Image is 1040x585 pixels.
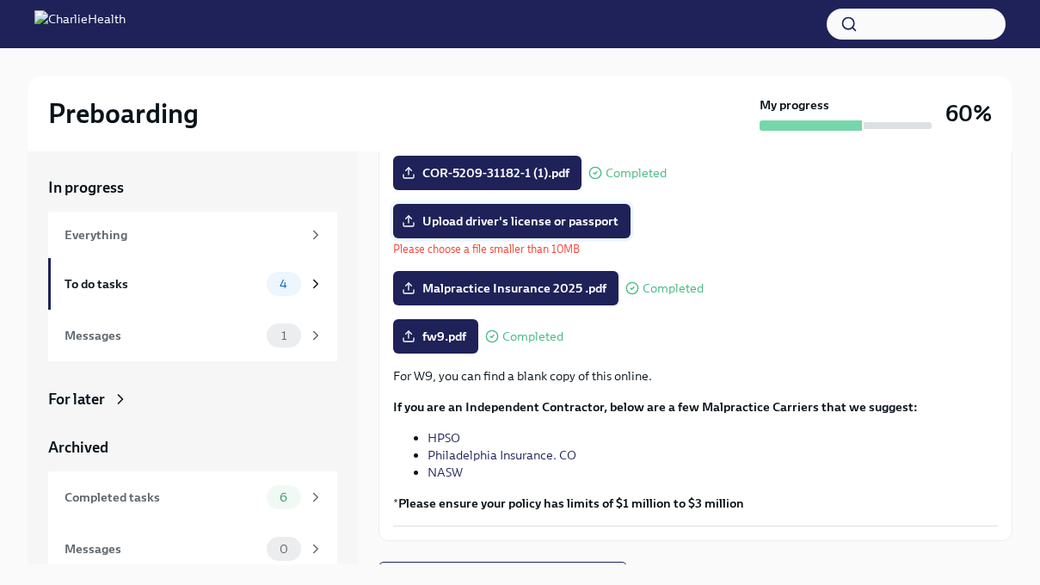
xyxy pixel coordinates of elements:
a: To do tasks4 [48,258,337,310]
a: NASW [428,465,463,480]
strong: Please ensure your policy has limits of $1 million to $3 million [398,496,744,511]
h2: Preboarding [48,96,199,131]
span: Completed [643,282,704,295]
span: Upload driver's license or passport [405,212,618,230]
a: HPSO [428,430,460,446]
span: Completed [502,330,563,343]
a: Everything [48,212,337,258]
div: Messages [65,326,260,345]
span: Malpractice Insurance 2025 .pdf [405,280,606,297]
h3: 60% [945,98,992,129]
a: Messages1 [48,310,337,361]
a: For later [48,389,337,409]
a: In progress [48,177,337,198]
span: 0 [269,543,298,556]
label: Malpractice Insurance 2025 .pdf [393,271,618,305]
p: Please choose a file smaller than 10MB [393,241,631,257]
div: Completed tasks [65,488,260,507]
div: For later [48,389,105,409]
strong: If you are an Independent Contractor, below are a few Malpractice Carriers that we suggest: [393,399,918,415]
a: Completed tasks6 [48,471,337,523]
label: COR-5209-31182-1 (1).pdf [393,156,582,190]
span: Completed [606,167,667,180]
img: CharlieHealth [34,10,126,38]
p: For W9, you can find a blank copy of this online. [393,367,998,385]
a: Philadelphia Insurance. CO [428,447,576,463]
label: fw9.pdf [393,319,478,354]
span: 1 [271,329,297,342]
a: Messages0 [48,523,337,575]
div: To do tasks [65,274,260,293]
span: 6 [269,491,298,504]
span: 4 [269,278,298,291]
div: Everything [65,225,301,244]
span: fw9.pdf [405,328,466,345]
strong: My progress [760,96,829,114]
label: Upload driver's license or passport [393,204,631,238]
span: COR-5209-31182-1 (1).pdf [405,164,569,182]
a: Archived [48,437,337,458]
div: Messages [65,539,260,558]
